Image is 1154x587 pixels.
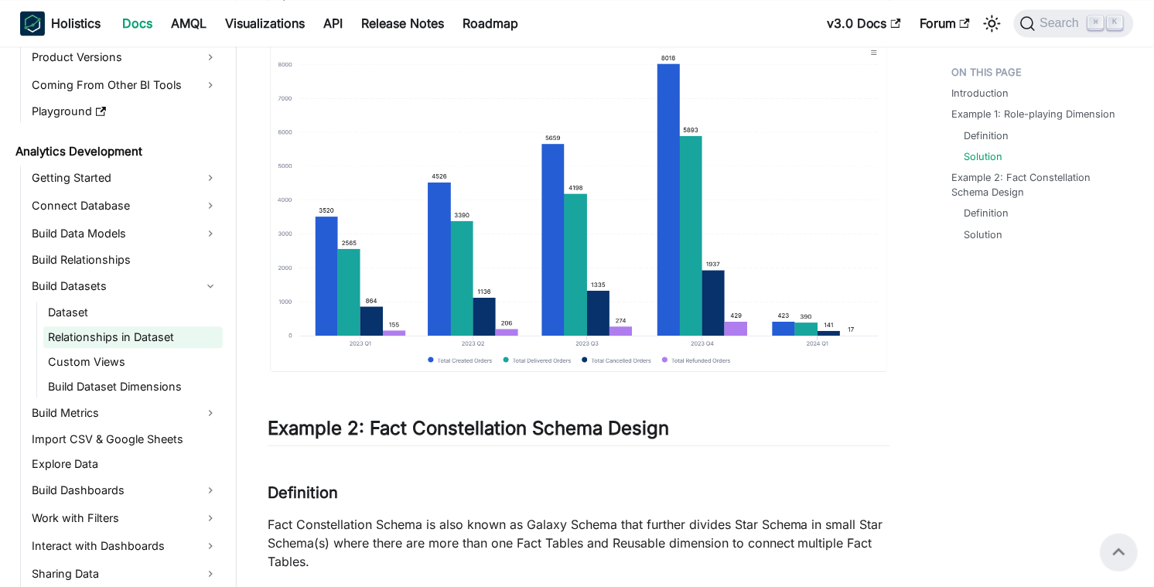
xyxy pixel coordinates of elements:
a: v3.0 Docs [818,11,910,36]
h2: Example 2: Fact Constellation Schema Design [268,417,890,446]
a: Forum [910,11,979,36]
button: Switch between dark and light mode (currently light mode) [980,11,1005,36]
a: Work with Filters [27,506,223,531]
nav: Docs sidebar [5,46,237,587]
span: Search [1036,16,1089,30]
a: Import CSV & Google Sheets [27,428,223,450]
a: Getting Started [27,166,223,190]
button: Search (Command+K) [1014,9,1134,37]
a: Build Relationships [27,249,223,271]
a: Relationships in Dataset [43,326,223,348]
a: API [314,11,352,36]
img: Holistics [20,11,45,36]
kbd: K [1108,15,1123,29]
a: Docs [113,11,162,36]
a: Analytics Development [11,141,223,162]
a: AMQL [162,11,216,36]
a: Definition [965,206,1009,220]
p: Fact Constellation Schema is also known as Galaxy Schema that further divides Star Schema in smal... [268,515,890,571]
a: Visualizations [216,11,314,36]
b: Holistics [51,14,101,32]
a: Build Dashboards [27,478,223,503]
a: Sharing Data [27,561,223,586]
a: Roadmap [453,11,527,36]
a: Build Dataset Dimensions [43,376,223,398]
img: Chart Role Playing Dim [268,38,890,375]
a: Build Data Models [27,221,223,246]
a: Build Datasets [27,274,223,299]
kbd: ⌘ [1088,15,1104,29]
a: Example 2: Fact Constellation Schema Design [952,170,1125,200]
a: Connect Database [27,193,223,218]
h3: Definition [268,483,890,503]
a: Playground [27,101,223,122]
a: Example 1: Role-playing Dimension [952,107,1116,121]
a: Explore Data [27,453,223,475]
a: Dataset [43,302,223,323]
button: Scroll back to top [1101,534,1138,571]
a: Build Metrics [27,401,223,425]
a: Custom Views [43,351,223,373]
a: Solution [965,227,1003,242]
a: Coming From Other BI Tools [27,73,223,97]
a: Product Versions [27,45,223,70]
a: Release Notes [352,11,453,36]
a: Definition [965,128,1009,143]
a: Solution [965,149,1003,164]
a: Interact with Dashboards [27,534,223,558]
a: HolisticsHolistics [20,11,101,36]
a: Introduction [952,86,1009,101]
